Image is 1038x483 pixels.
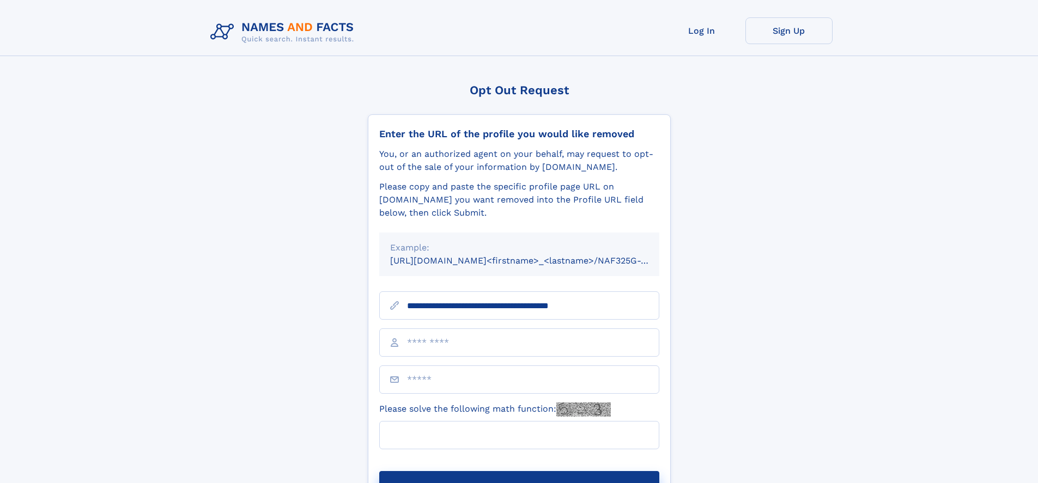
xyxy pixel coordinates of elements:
div: Enter the URL of the profile you would like removed [379,128,659,140]
img: Logo Names and Facts [206,17,363,47]
a: Sign Up [745,17,833,44]
label: Please solve the following math function: [379,402,611,417]
div: Opt Out Request [368,83,671,97]
div: Example: [390,241,648,254]
div: You, or an authorized agent on your behalf, may request to opt-out of the sale of your informatio... [379,148,659,174]
small: [URL][DOMAIN_NAME]<firstname>_<lastname>/NAF325G-xxxxxxxx [390,255,680,266]
a: Log In [658,17,745,44]
div: Please copy and paste the specific profile page URL on [DOMAIN_NAME] you want removed into the Pr... [379,180,659,219]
